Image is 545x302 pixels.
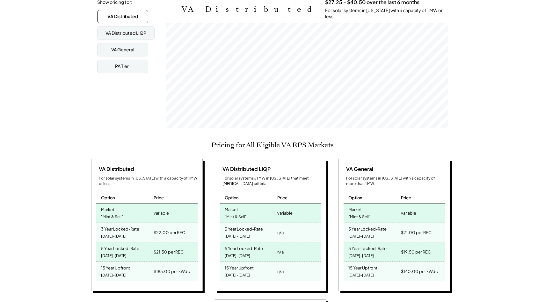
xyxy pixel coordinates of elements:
[277,195,287,201] div: Price
[346,176,445,187] div: For solar systems in [US_STATE] with a capacity of more than 1 MW.
[344,166,373,173] div: VA General
[348,232,374,241] div: [DATE]-[DATE]
[154,209,169,217] div: variable
[111,47,134,53] div: VA General
[348,252,374,260] div: [DATE]-[DATE]
[401,209,416,217] div: variable
[348,195,362,201] div: Option
[101,252,127,260] div: [DATE]-[DATE]
[401,195,411,201] div: Price
[225,195,239,201] div: Option
[225,244,263,251] div: 5 Year Locked-Rate
[101,244,139,251] div: 5 Year Locked-Rate
[101,195,115,201] div: Option
[348,225,387,232] div: 3 Year Locked-Rate
[325,7,448,20] div: For solar systems in [US_STATE] with a capacity of 1 MW or less.
[154,195,164,201] div: Price
[222,176,321,187] div: For solar systems ≤1 MW in [US_STATE] that meet [MEDICAL_DATA] criteria.
[154,267,190,276] div: $185.00 per kWdc
[348,271,374,280] div: [DATE]-[DATE]
[101,271,127,280] div: [DATE]-[DATE]
[277,228,284,237] div: n/a
[401,267,438,276] div: $140.00 per kWdc
[277,267,284,276] div: n/a
[348,263,377,271] div: 15 Year Upfront
[101,232,127,241] div: [DATE]-[DATE]
[348,205,362,212] div: Market
[225,225,263,232] div: 3 Year Locked-Rate
[211,141,334,149] h2: Pricing for All Eligible VA RPS Markets
[96,166,134,173] div: VA Distributed
[225,252,250,260] div: [DATE]-[DATE]
[225,232,250,241] div: [DATE]-[DATE]
[101,225,139,232] div: 3 Year Locked-Rate
[225,263,254,271] div: 15 Year Upfront
[277,209,293,217] div: variable
[105,30,146,36] div: VA Distributed LIQP
[99,176,198,187] div: For solar systems in [US_STATE] with a capacity of 1 MW or less.
[220,166,271,173] div: VA Distributed LIQP
[107,13,138,20] div: VA Distributed
[401,247,431,256] div: $19.50 per REC
[277,247,284,256] div: n/a
[101,205,114,212] div: Market
[101,213,123,221] div: "Mint & Sell"
[182,5,316,14] h2: VA Distributed
[154,228,185,237] div: $22.00 per REC
[115,63,131,70] div: PA Tier I
[348,244,387,251] div: 5 Year Locked-Rate
[348,213,370,221] div: "Mint & Sell"
[225,271,250,280] div: [DATE]-[DATE]
[225,205,238,212] div: Market
[154,247,184,256] div: $21.50 per REC
[401,228,432,237] div: $21.00 per REC
[101,263,130,271] div: 15 Year Upfront
[225,213,247,221] div: "Mint & Sell"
